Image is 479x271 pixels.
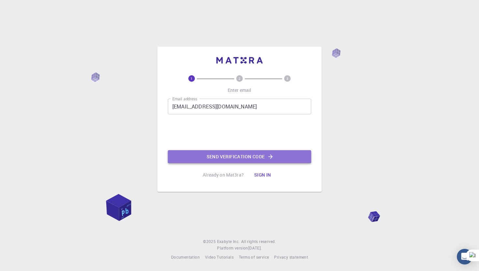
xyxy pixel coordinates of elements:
[249,168,276,181] button: Sign in
[205,254,234,260] span: Video Tutorials
[274,254,308,261] a: Privacy statement
[171,254,200,260] span: Documentation
[172,96,197,102] label: Email address
[239,76,240,81] text: 2
[203,238,217,245] span: © 2025
[217,238,240,245] a: Exabyte Inc.
[241,238,276,245] span: All rights reserved.
[191,76,193,81] text: 1
[205,254,234,261] a: Video Tutorials
[457,249,472,264] div: Open Intercom Messenger
[203,172,244,178] p: Already on Mat3ra?
[274,254,308,260] span: Privacy statement
[168,150,311,163] button: Send verification code
[217,239,240,244] span: Exabyte Inc.
[228,87,252,93] p: Enter email
[239,254,269,260] span: Terms of service
[248,245,262,251] a: [DATE].
[217,245,248,251] span: Platform version
[286,76,288,81] text: 3
[248,245,262,250] span: [DATE] .
[171,254,200,261] a: Documentation
[190,120,289,145] iframe: reCAPTCHA
[239,254,269,261] a: Terms of service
